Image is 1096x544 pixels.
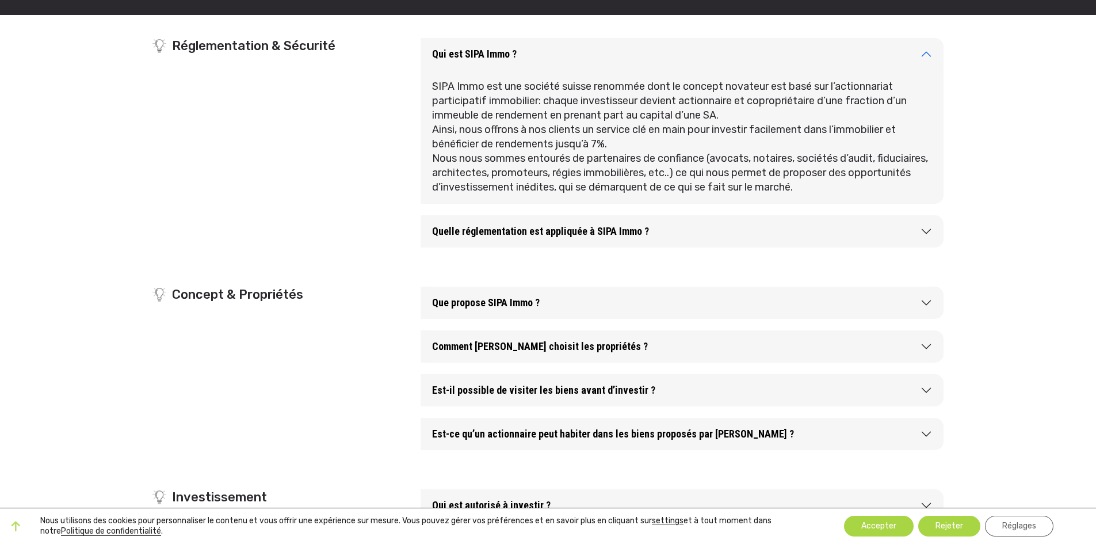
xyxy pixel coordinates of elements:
span: Concept & Propriétés [166,287,303,303]
button: Comment [PERSON_NAME] choisit les propriétés ? [421,330,944,363]
button: Accepter [844,516,914,537]
p: SIPA Immo est une société suisse renommée dont le concept novateur est basé sur l’actionnariat pa... [432,79,932,123]
button: Qui est SIPA Immo ? [421,38,944,70]
p: Nous nous sommes entourés de partenaires de confiance (avocats, notaires, sociétés d’audit, fiduc... [432,151,932,195]
button: Est-il possible de visiter les biens avant d’investir ? [421,374,944,406]
img: ampoule_faq [152,490,166,504]
button: Est-ce qu’un actionnaire peut habiter dans les biens proposés par [PERSON_NAME] ? [421,418,944,450]
span: Investissement [166,489,267,505]
button: Réglages [985,516,1053,537]
span: Réglementation & Sécurité [166,38,335,54]
iframe: Chat Widget [1038,489,1096,544]
p: Nous utilisons des cookies pour personnaliser le contenu et vous offrir une expérience sur mesure... [40,516,809,537]
a: Politique de confidentialité [61,526,161,536]
button: Qui est autorisé à investir ? [421,489,944,522]
button: settings [652,516,683,526]
button: Quelle réglementation est appliquée à SIPA Immo ? [421,215,944,248]
button: Rejeter [918,516,980,537]
p: Ainsi, nous offrons à nos clients un service clé en main pour investir facilement dans l’immobili... [432,123,932,151]
img: ampoule_faq [152,288,166,302]
img: ampoule_faq [152,39,166,53]
button: Que propose SIPA Immo ? [421,287,944,319]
